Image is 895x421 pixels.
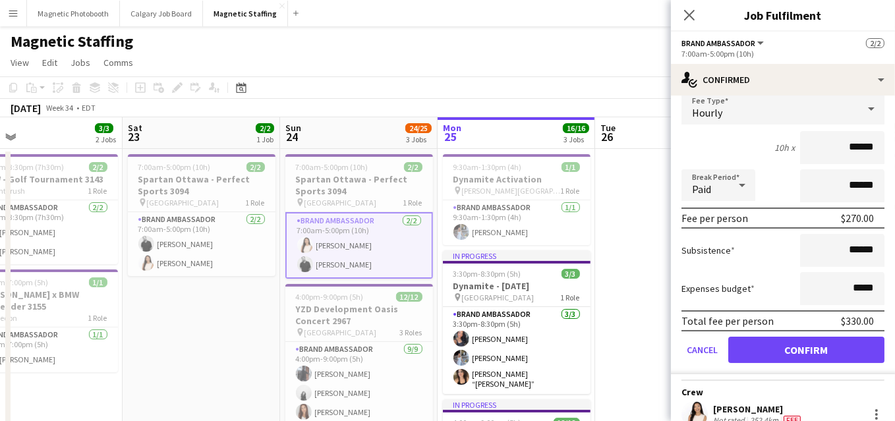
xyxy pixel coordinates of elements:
span: Sat [128,122,142,134]
span: Week 34 [43,103,76,113]
span: Tue [600,122,616,134]
span: View [11,57,29,69]
span: [PERSON_NAME][GEOGRAPHIC_DATA] [462,186,561,196]
span: [GEOGRAPHIC_DATA] [147,198,219,208]
div: [DATE] [11,101,41,115]
span: [GEOGRAPHIC_DATA] [462,293,534,302]
span: 1/1 [562,162,580,172]
span: 2/2 [404,162,422,172]
span: 3/3 [562,269,580,279]
div: 2 Jobs [96,134,116,144]
span: 26 [598,129,616,144]
div: Confirmed [671,64,895,96]
a: Comms [98,54,138,71]
span: 1 Role [88,186,107,196]
h3: Spartan Ottawa - Perfect Sports 3094 [128,173,275,197]
span: 1 Role [561,293,580,302]
span: 3/3 [95,123,113,133]
div: Total fee per person [681,314,774,327]
label: Expenses budget [681,283,755,295]
span: 24/25 [405,123,432,133]
span: 12/12 [396,292,422,302]
span: Edit [42,57,57,69]
span: 23 [126,129,142,144]
div: [PERSON_NAME] [713,403,803,415]
div: EDT [82,103,96,113]
span: 1 Role [246,198,265,208]
div: In progress [443,399,591,410]
div: In progress [443,250,591,261]
button: Magnetic Staffing [203,1,288,26]
span: 1 Role [88,313,107,323]
a: Edit [37,54,63,71]
button: Brand Ambassador [681,38,766,48]
span: 3 Roles [400,327,422,337]
span: 2/2 [256,123,274,133]
app-card-role: Brand Ambassador2/27:00am-5:00pm (10h)[PERSON_NAME][PERSON_NAME] [285,212,433,279]
span: 2/2 [89,162,107,172]
span: 7:00am-5:00pm (10h) [296,162,368,172]
div: $270.00 [841,211,874,225]
a: Jobs [65,54,96,71]
div: $330.00 [841,314,874,327]
span: [GEOGRAPHIC_DATA] [304,198,377,208]
div: 10h x [774,142,795,154]
app-job-card: In progress3:30pm-8:30pm (5h)3/3Dynamite - [DATE] [GEOGRAPHIC_DATA]1 RoleBrand Ambassador3/33:30p... [443,250,591,394]
div: 3 Jobs [563,134,589,144]
button: Magnetic Photobooth [27,1,120,26]
span: Comms [103,57,133,69]
span: 9:30am-1:30pm (4h) [453,162,522,172]
app-job-card: 7:00am-5:00pm (10h)2/2Spartan Ottawa - Perfect Sports 3094 [GEOGRAPHIC_DATA]1 RoleBrand Ambassado... [285,154,433,279]
button: Calgary Job Board [120,1,203,26]
div: 3 Jobs [406,134,431,144]
app-card-role: Brand Ambassador1/19:30am-1:30pm (4h)[PERSON_NAME] [443,200,591,245]
span: 24 [283,129,301,144]
span: Brand Ambassador [681,38,755,48]
span: Mon [443,122,461,134]
button: Confirm [728,337,884,363]
div: Fee per person [681,211,748,225]
h3: Job Fulfilment [671,7,895,24]
span: 1/1 [89,277,107,287]
h3: Dynamite - [DATE] [443,280,591,292]
button: Cancel [681,337,723,363]
h3: YZD Development Oasis Concert 2967 [285,303,433,327]
a: View [5,54,34,71]
span: 1 Role [403,198,422,208]
app-card-role: Brand Ambassador3/33:30pm-8:30pm (5h)[PERSON_NAME][PERSON_NAME][PERSON_NAME] “[PERSON_NAME]” [PER... [443,307,591,394]
span: 16/16 [563,123,589,133]
label: Subsistence [681,244,735,256]
span: 2/2 [866,38,884,48]
span: 2/2 [246,162,265,172]
span: Jobs [71,57,90,69]
span: 3:30pm-8:30pm (5h) [453,269,521,279]
span: Paid [692,182,711,196]
app-job-card: 7:00am-5:00pm (10h)2/2Spartan Ottawa - Perfect Sports 3094 [GEOGRAPHIC_DATA]1 RoleBrand Ambassado... [128,154,275,276]
div: Crew [671,386,895,398]
span: [GEOGRAPHIC_DATA] [304,327,377,337]
span: Sun [285,122,301,134]
span: 4:00pm-9:00pm (5h) [296,292,364,302]
span: 25 [441,129,461,144]
app-job-card: 9:30am-1:30pm (4h)1/1Dynamite Activation [PERSON_NAME][GEOGRAPHIC_DATA]1 RoleBrand Ambassador1/19... [443,154,591,245]
div: 1 Job [256,134,274,144]
app-card-role: Brand Ambassador2/27:00am-5:00pm (10h)[PERSON_NAME][PERSON_NAME] [128,212,275,276]
h3: Dynamite Activation [443,173,591,185]
div: 7:00am-5:00pm (10h) [681,49,884,59]
span: 1 Role [561,186,580,196]
span: 7:00am-5:00pm (10h) [138,162,211,172]
h3: Spartan Ottawa - Perfect Sports 3094 [285,173,433,197]
span: Hourly [692,106,722,119]
h1: Magnetic Staffing [11,32,133,51]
